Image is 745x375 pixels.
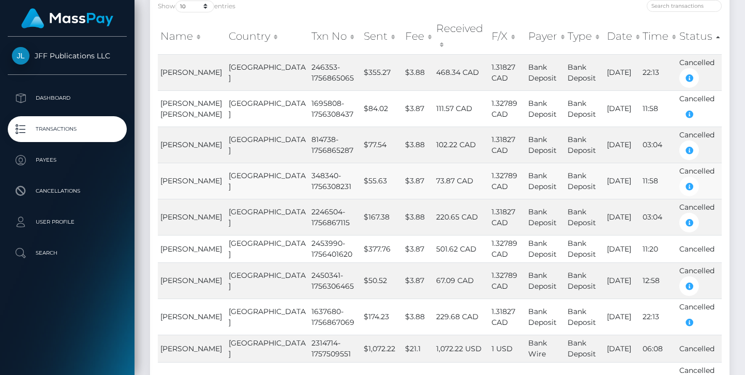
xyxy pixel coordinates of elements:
[565,335,604,362] td: Bank Deposit
[489,262,526,299] td: 1.32789 CAD
[403,299,434,335] td: $3.88
[565,163,604,199] td: Bank Deposit
[640,299,677,335] td: 22:13
[8,116,127,142] a: Transactions
[361,262,403,299] td: $50.52
[528,338,547,358] span: Bank Wire
[403,127,434,163] td: $3.88
[677,335,722,362] td: Cancelled
[434,163,489,199] td: 73.87 CAD
[309,18,361,55] th: Txn No: activate to sort column ascending
[528,171,557,191] span: Bank Deposit
[8,147,127,173] a: Payees
[528,239,557,259] span: Bank Deposit
[528,207,557,227] span: Bank Deposit
[21,8,113,28] img: MassPay Logo
[489,127,526,163] td: 1.31827 CAD
[604,127,640,163] td: [DATE]
[526,18,565,55] th: Payer: activate to sort column ascending
[12,245,123,261] p: Search
[361,299,403,335] td: $174.23
[8,51,127,60] span: JFF Publications LLC
[403,262,434,299] td: $3.87
[12,121,123,137] p: Transactions
[309,90,361,127] td: 1695808-1756308437
[640,163,677,199] td: 11:58
[604,18,640,55] th: Date: activate to sort column ascending
[403,54,434,90] td: $3.88
[565,54,604,90] td: Bank Deposit
[403,90,434,127] td: $3.87
[160,68,222,77] span: [PERSON_NAME]
[226,54,309,90] td: [GEOGRAPHIC_DATA]
[489,18,526,55] th: F/X: activate to sort column ascending
[677,199,722,235] td: Cancelled
[677,90,722,127] td: Cancelled
[677,163,722,199] td: Cancelled
[604,54,640,90] td: [DATE]
[12,183,123,199] p: Cancellations
[434,54,489,90] td: 468.34 CAD
[361,54,403,90] td: $355.27
[403,18,434,55] th: Fee: activate to sort column ascending
[434,335,489,362] td: 1,072.22 USD
[361,335,403,362] td: $1,072.22
[226,262,309,299] td: [GEOGRAPHIC_DATA]
[403,235,434,262] td: $3.87
[640,54,677,90] td: 22:13
[160,244,222,254] span: [PERSON_NAME]
[640,199,677,235] td: 03:04
[226,127,309,163] td: [GEOGRAPHIC_DATA]
[361,163,403,199] td: $55.63
[12,47,29,65] img: JFF Publications LLC
[158,1,235,12] label: Show entries
[677,262,722,299] td: Cancelled
[434,299,489,335] td: 229.68 CAD
[361,199,403,235] td: $167.38
[158,18,226,55] th: Name: activate to sort column ascending
[226,199,309,235] td: [GEOGRAPHIC_DATA]
[434,18,489,55] th: Received: activate to sort column ascending
[565,235,604,262] td: Bank Deposit
[160,276,222,285] span: [PERSON_NAME]
[640,235,677,262] td: 11:20
[434,235,489,262] td: 501.62 CAD
[489,299,526,335] td: 1.31827 CAD
[403,335,434,362] td: $21.1
[434,90,489,127] td: 111.57 CAD
[8,240,127,266] a: Search
[12,90,123,106] p: Dashboard
[528,307,557,327] span: Bank Deposit
[565,18,604,55] th: Type: activate to sort column ascending
[226,299,309,335] td: [GEOGRAPHIC_DATA]
[640,18,677,55] th: Time: activate to sort column ascending
[489,163,526,199] td: 1.32789 CAD
[403,163,434,199] td: $3.87
[309,54,361,90] td: 246353-1756865065
[640,262,677,299] td: 12:58
[361,18,403,55] th: Sent: activate to sort column ascending
[12,214,123,230] p: User Profile
[309,235,361,262] td: 2453990-1756401620
[160,312,222,321] span: [PERSON_NAME]
[640,127,677,163] td: 03:04
[677,235,722,262] td: Cancelled
[361,235,403,262] td: $377.76
[8,209,127,235] a: User Profile
[489,199,526,235] td: 1.31827 CAD
[565,262,604,299] td: Bank Deposit
[604,199,640,235] td: [DATE]
[160,344,222,353] span: [PERSON_NAME]
[677,127,722,163] td: Cancelled
[226,235,309,262] td: [GEOGRAPHIC_DATA]
[677,18,722,55] th: Status: activate to sort column descending
[226,90,309,127] td: [GEOGRAPHIC_DATA]
[309,127,361,163] td: 814738-1756865287
[160,212,222,222] span: [PERSON_NAME]
[489,335,526,362] td: 1 USD
[226,335,309,362] td: [GEOGRAPHIC_DATA]
[565,90,604,127] td: Bank Deposit
[226,18,309,55] th: Country: activate to sort column ascending
[565,299,604,335] td: Bank Deposit
[677,299,722,335] td: Cancelled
